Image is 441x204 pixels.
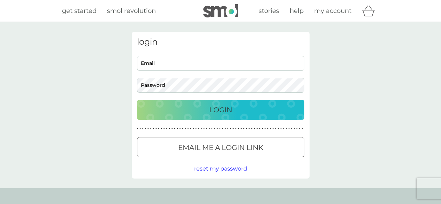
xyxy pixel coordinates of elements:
[177,127,178,130] p: ●
[235,127,237,130] p: ●
[164,127,165,130] p: ●
[294,127,295,130] p: ●
[158,127,160,130] p: ●
[153,127,154,130] p: ●
[211,127,213,130] p: ●
[201,127,202,130] p: ●
[172,127,173,130] p: ●
[193,127,194,130] p: ●
[272,127,274,130] p: ●
[203,4,238,17] img: smol
[214,127,215,130] p: ●
[208,127,210,130] p: ●
[219,127,221,130] p: ●
[230,127,231,130] p: ●
[107,6,156,16] a: smol revolution
[262,127,263,130] p: ●
[203,127,205,130] p: ●
[155,127,157,130] p: ●
[238,127,239,130] p: ●
[216,127,218,130] p: ●
[139,127,141,130] p: ●
[166,127,167,130] p: ●
[362,4,379,18] div: basket
[299,127,301,130] p: ●
[137,100,304,120] button: Login
[185,127,186,130] p: ●
[194,165,247,172] span: reset my password
[142,127,144,130] p: ●
[259,7,279,15] span: stories
[302,127,303,130] p: ●
[290,6,304,16] a: help
[107,7,156,15] span: smol revolution
[137,37,304,47] h3: login
[291,127,292,130] p: ●
[241,127,242,130] p: ●
[187,127,189,130] p: ●
[259,127,260,130] p: ●
[169,127,170,130] p: ●
[257,127,258,130] p: ●
[296,127,298,130] p: ●
[62,6,97,16] a: get started
[137,137,304,157] button: Email me a login link
[290,7,304,15] span: help
[254,127,255,130] p: ●
[225,127,226,130] p: ●
[194,164,247,173] button: reset my password
[180,127,181,130] p: ●
[227,127,229,130] p: ●
[280,127,282,130] p: ●
[251,127,252,130] p: ●
[275,127,276,130] p: ●
[249,127,250,130] p: ●
[259,6,279,16] a: stories
[147,127,149,130] p: ●
[267,127,268,130] p: ●
[195,127,197,130] p: ●
[190,127,191,130] p: ●
[288,127,290,130] p: ●
[270,127,271,130] p: ●
[150,127,152,130] p: ●
[286,127,287,130] p: ●
[278,127,279,130] p: ●
[161,127,162,130] p: ●
[174,127,175,130] p: ●
[145,127,146,130] p: ●
[246,127,247,130] p: ●
[209,104,232,115] p: Login
[206,127,207,130] p: ●
[222,127,223,130] p: ●
[233,127,234,130] p: ●
[198,127,199,130] p: ●
[62,7,97,15] span: get started
[137,127,138,130] p: ●
[314,6,351,16] a: my account
[314,7,351,15] span: my account
[182,127,183,130] p: ●
[283,127,284,130] p: ●
[178,142,263,153] p: Email me a login link
[243,127,245,130] p: ●
[265,127,266,130] p: ●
